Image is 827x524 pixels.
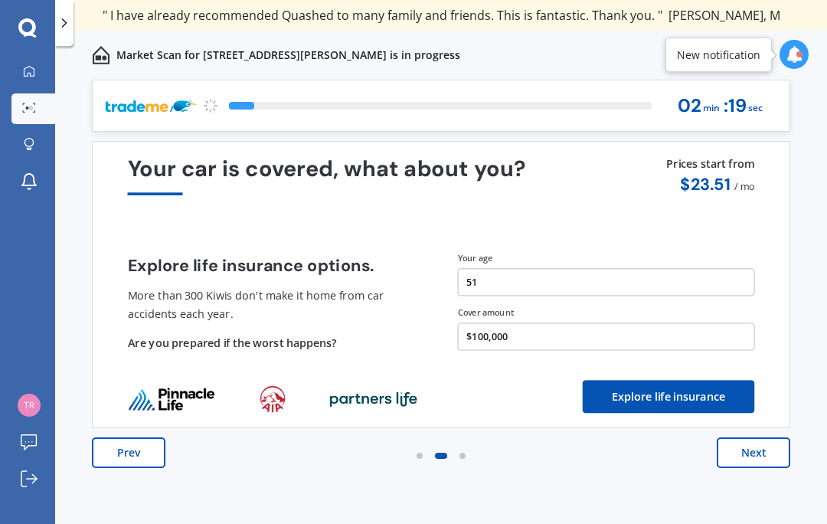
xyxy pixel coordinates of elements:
span: / mo [734,179,755,192]
span: sec [748,98,763,119]
span: min [703,98,720,119]
h4: Explore life insurance options. [128,256,425,275]
span: $ 23.51 [680,173,731,195]
button: 51 [458,268,755,296]
img: life_provider_logo_0 [128,387,216,412]
span: Are you prepared if the worst happens? [128,336,337,351]
div: New notification [677,47,760,63]
div: Your car is covered, what about you? [128,156,755,195]
span: 02 [678,96,701,116]
p: More than 300 Kiwis don't make it home from car accidents each year. [128,287,425,323]
button: Prev [92,437,165,468]
button: Next [717,437,790,468]
p: Market Scan for [STREET_ADDRESS][PERSON_NAME] is in progress [116,47,460,63]
div: Cover amount [458,307,755,319]
p: Prices start from [666,156,754,175]
span: : 19 [724,96,747,116]
button: Explore life insurance [583,380,755,413]
img: b281f8bfb4a0f3a1335a297ccb7771fd [18,394,41,417]
img: life_provider_logo_2 [329,391,417,408]
img: home-and-contents.b802091223b8502ef2dd.svg [92,46,110,64]
div: Your age [458,252,755,264]
img: life_provider_logo_1 [260,385,285,413]
button: $100,000 [458,323,755,350]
